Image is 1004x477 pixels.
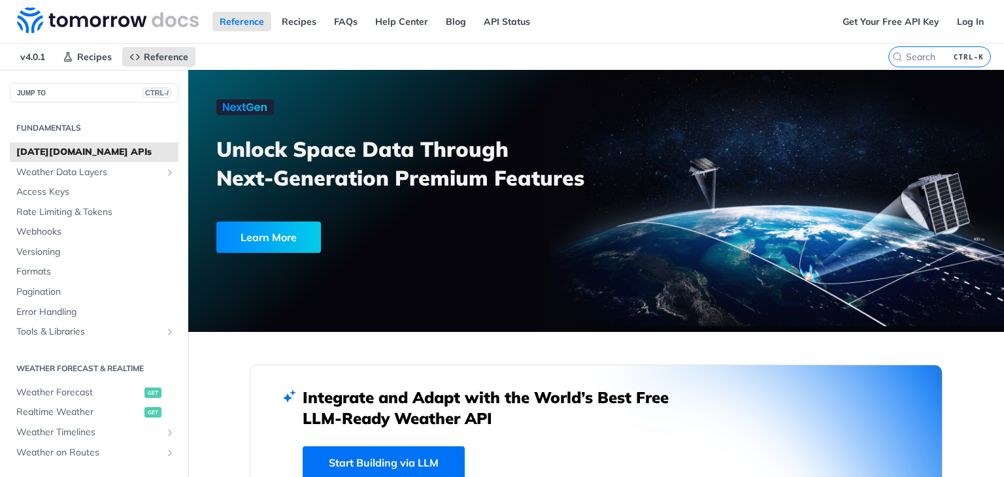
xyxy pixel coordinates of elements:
img: Tomorrow.io Weather API Docs [17,7,199,33]
span: Realtime Weather [16,406,141,419]
span: Rate Limiting & Tokens [16,206,175,219]
a: Get Your Free API Key [835,12,946,31]
a: Weather on RoutesShow subpages for Weather on Routes [10,443,178,463]
div: Learn More [216,222,321,253]
a: Weather Forecastget [10,383,178,403]
a: Access Keys [10,182,178,202]
h3: Unlock Space Data Through Next-Generation Premium Features [216,135,611,192]
span: v4.0.1 [13,47,52,67]
button: JUMP TOCTRL-/ [10,83,178,103]
a: API Status [477,12,537,31]
span: Tools & Libraries [16,325,161,338]
img: NextGen [216,99,274,115]
span: Versioning [16,246,175,259]
span: Webhooks [16,225,175,238]
a: Error Handling [10,303,178,322]
span: Access Keys [16,186,175,199]
span: Pagination [16,286,175,299]
a: Rate Limiting & Tokens [10,203,178,222]
a: Recipes [275,12,324,31]
span: [DATE][DOMAIN_NAME] APIs [16,146,175,159]
a: Realtime Weatherget [10,403,178,422]
h2: Fundamentals [10,122,178,134]
span: get [144,387,161,398]
span: Weather on Routes [16,446,161,459]
a: Webhooks [10,222,178,242]
a: Versioning [10,242,178,262]
a: Help Center [368,12,435,31]
span: Weather Data Layers [16,166,161,179]
a: Pagination [10,282,178,302]
a: [DATE][DOMAIN_NAME] APIs [10,142,178,162]
h2: Weather Forecast & realtime [10,363,178,374]
svg: Search [892,52,903,62]
h2: Integrate and Adapt with the World’s Best Free LLM-Ready Weather API [303,387,688,429]
button: Show subpages for Weather on Routes [165,448,175,458]
a: Formats [10,262,178,282]
a: Blog [439,12,473,31]
a: Reference [122,47,195,67]
span: Weather Forecast [16,386,141,399]
span: get [144,407,161,418]
a: Recipes [56,47,119,67]
span: Error Handling [16,306,175,319]
span: Formats [16,265,175,278]
button: Show subpages for Weather Data Layers [165,167,175,178]
button: Show subpages for Tools & Libraries [165,327,175,337]
a: Reference [212,12,271,31]
span: CTRL-/ [142,88,171,98]
span: Weather Timelines [16,426,161,439]
a: Learn More [216,222,531,253]
button: Show subpages for Weather Timelines [165,427,175,438]
span: Reference [144,51,188,63]
span: Recipes [77,51,112,63]
a: Weather Data LayersShow subpages for Weather Data Layers [10,163,178,182]
kbd: CTRL-K [950,50,987,63]
a: Tools & LibrariesShow subpages for Tools & Libraries [10,322,178,342]
a: Log In [950,12,991,31]
a: Weather TimelinesShow subpages for Weather Timelines [10,423,178,442]
a: FAQs [327,12,365,31]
